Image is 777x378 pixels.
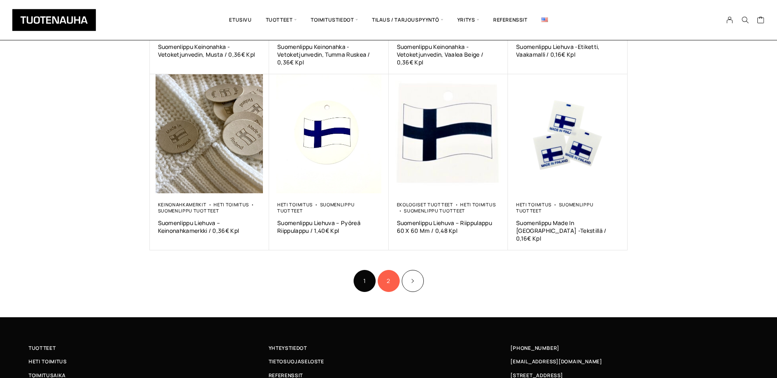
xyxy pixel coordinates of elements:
img: Tuotenauha Oy [12,9,96,31]
a: Suomenlippu Keinonahka -Vetoketjunvedin, Musta / 0,36€ Kpl [158,43,261,58]
a: Sivu 2 [378,270,400,292]
span: Heti toimitus [29,357,67,366]
a: Suomenlippu tuotteet [158,208,219,214]
a: My Account [722,16,738,24]
a: Suomenlippu Keinonahka -Vetoketjunvedin, Vaalea Beige / 0,36€ Kpl [397,43,500,66]
a: Cart [757,16,765,26]
a: Suomenlippu tuotteet [516,201,593,214]
a: Keinonahkamerkit [158,201,207,208]
span: Tilaus / Tarjouspyyntö [365,6,450,34]
a: Suomenlippu Liehuva – Keinonahkamerkki / 0,36€ Kpl [158,219,261,234]
a: [PHONE_NUMBER] [510,344,559,352]
a: Ekologiset tuotteet [397,201,453,208]
span: Yritys [450,6,486,34]
a: Heti toimitus [29,357,269,366]
span: Sivu 1 [354,270,376,292]
a: Heti toimitus [516,201,552,208]
a: [EMAIL_ADDRESS][DOMAIN_NAME] [510,357,602,366]
img: English [541,18,548,22]
span: Toimitustiedot [304,6,365,34]
a: Suomenlippu Keinonahka -Vetoketjunvedin, Tumma Ruskea / 0,36€ Kpl [277,43,381,66]
a: Heti toimitus [214,201,249,208]
a: Suomenlippu Liehuva -Etiketti, Vaakamalli / 0,16€ Kpl [516,43,619,58]
span: Tuotteet [29,344,56,352]
span: Tuotteet [259,6,304,34]
a: Tuotteet [29,344,269,352]
span: Tietosuojaseloste [269,357,324,366]
nav: Product Pagination [150,269,628,293]
a: Heti toimitus [460,201,496,208]
a: Suomenlippu Liehuva – Pyöreä Riippulappu / 1,40€ Kpl [277,219,381,234]
button: Search [737,16,753,24]
a: Suomenlippu Made In [GEOGRAPHIC_DATA] -Tekstillä / 0,16€ Kpl [516,219,619,242]
a: Heti toimitus [277,201,313,208]
a: Tietosuojaseloste [269,357,509,366]
span: Yhteystiedot [269,344,307,352]
a: Suomenlippu tuotteet [404,208,465,214]
a: Yhteystiedot [269,344,509,352]
a: Etusivu [222,6,258,34]
a: Suomenlippu tuotteet [277,201,354,214]
a: Referenssit [486,6,534,34]
a: Suomenlippu Liehuva – Riippulappu 60 X 60 Mm / 0,48 Kpl [397,219,500,234]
